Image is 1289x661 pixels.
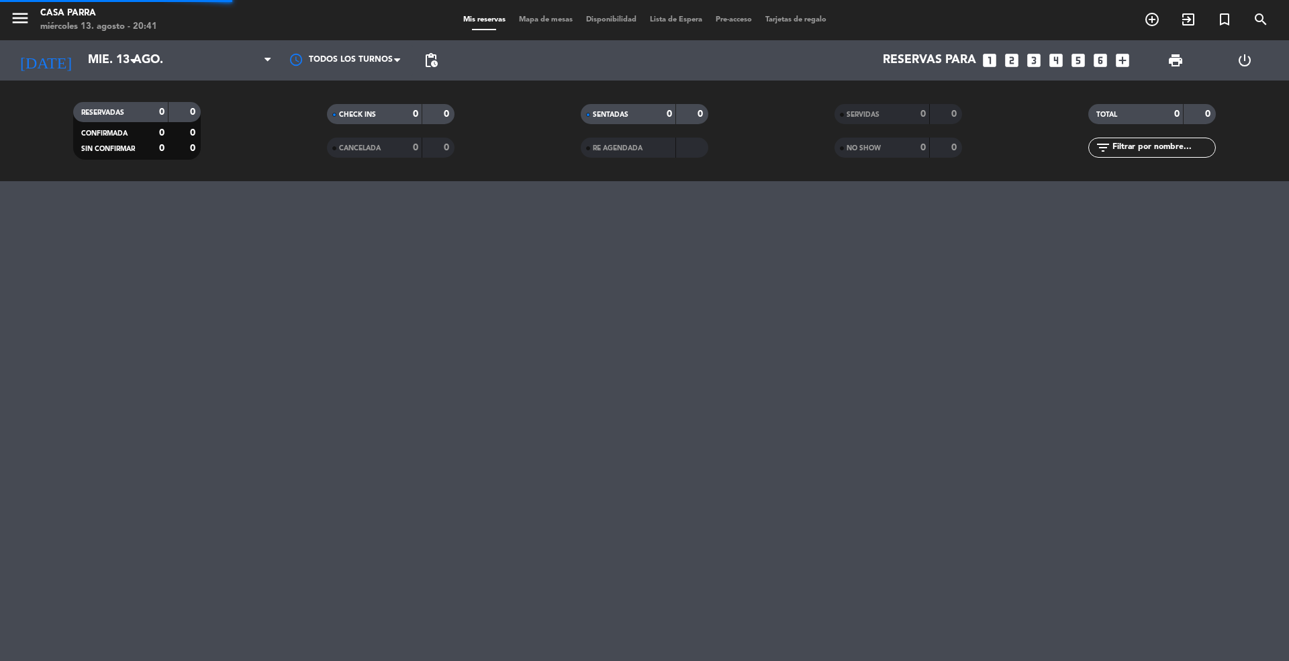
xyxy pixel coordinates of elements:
span: CANCELADA [339,145,381,152]
span: Lista de Espera [643,16,709,23]
strong: 0 [920,143,926,152]
span: RE AGENDADA [593,145,642,152]
strong: 0 [444,109,452,119]
strong: 0 [698,109,706,119]
strong: 0 [190,107,198,117]
strong: 0 [667,109,672,119]
strong: 0 [190,144,198,153]
span: SIN CONFIRMAR [81,146,135,152]
span: RESERVADAS [81,109,124,116]
i: [DATE] [10,46,81,75]
span: CHECK INS [339,111,376,118]
i: exit_to_app [1180,11,1196,28]
button: menu [10,8,30,33]
strong: 0 [413,109,418,119]
span: NO SHOW [847,145,881,152]
i: looks_4 [1047,52,1065,69]
i: search [1253,11,1269,28]
span: CONFIRMADA [81,130,128,137]
i: arrow_drop_down [125,52,141,68]
i: add_circle_outline [1144,11,1160,28]
i: add_box [1114,52,1131,69]
i: looks_6 [1092,52,1109,69]
div: LOG OUT [1210,40,1279,81]
div: Casa Parra [40,7,157,20]
strong: 0 [951,143,959,152]
span: Pre-acceso [709,16,759,23]
i: menu [10,8,30,28]
strong: 0 [951,109,959,119]
span: pending_actions [423,52,439,68]
span: Disponibilidad [579,16,643,23]
span: Reservas para [883,54,976,67]
strong: 0 [190,128,198,138]
i: filter_list [1095,140,1111,156]
span: SERVIDAS [847,111,879,118]
i: turned_in_not [1216,11,1233,28]
strong: 0 [920,109,926,119]
i: looks_two [1003,52,1020,69]
i: looks_5 [1069,52,1087,69]
span: TOTAL [1096,111,1117,118]
strong: 0 [1205,109,1213,119]
span: print [1167,52,1184,68]
strong: 0 [159,144,164,153]
i: looks_3 [1025,52,1043,69]
strong: 0 [413,143,418,152]
i: looks_one [981,52,998,69]
span: Mis reservas [457,16,512,23]
span: Mapa de mesas [512,16,579,23]
input: Filtrar por nombre... [1111,140,1215,155]
strong: 0 [159,107,164,117]
strong: 0 [159,128,164,138]
div: miércoles 13. agosto - 20:41 [40,20,157,34]
strong: 0 [444,143,452,152]
strong: 0 [1174,109,1180,119]
span: Tarjetas de regalo [759,16,833,23]
span: SENTADAS [593,111,628,118]
i: power_settings_new [1237,52,1253,68]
